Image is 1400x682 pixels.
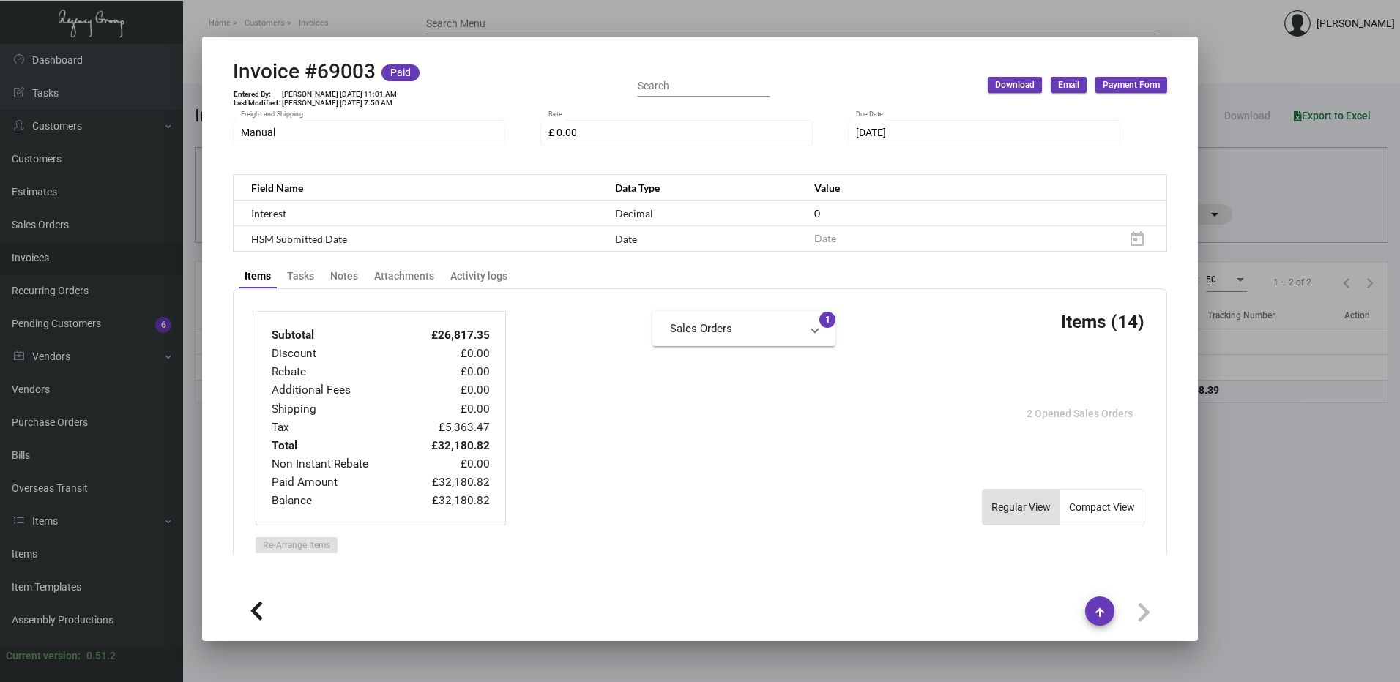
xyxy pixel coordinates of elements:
[1060,490,1144,525] button: Compact View
[330,269,358,284] div: Notes
[814,231,1125,246] input: Date
[1125,227,1149,250] button: Open calendar
[652,311,835,346] mat-expansion-panel-header: Sales Orders
[983,490,1060,525] button: Regular View
[86,648,116,664] div: 0.51.2
[995,79,1035,91] span: Download
[263,540,330,550] span: Re-Arrange Items
[381,64,420,81] mat-chip: Paid
[271,473,407,492] td: Paid Amount
[1015,400,1144,427] button: 2 Opened Sales Orders
[1095,77,1167,93] button: Payment Form
[615,233,637,245] span: Date
[407,345,491,363] td: £0.00
[271,455,407,473] td: Non Instant Rebate
[407,455,491,473] td: £0.00
[374,269,434,284] div: Attachments
[233,90,281,99] td: Entered By:
[988,77,1042,93] button: Download
[600,175,799,201] th: Data Type
[407,363,491,381] td: £0.00
[287,269,314,284] div: Tasks
[271,326,407,345] td: Subtotal
[1103,79,1160,91] span: Payment Form
[245,269,271,284] div: Items
[615,207,653,220] span: Decimal
[1027,408,1133,419] span: 2 Opened Sales Orders
[251,207,286,220] span: Interest
[670,321,800,337] mat-panel-title: Sales Orders
[234,175,601,201] th: Field Name
[450,269,507,284] div: Activity logs
[407,326,491,345] td: £26,817.35
[800,175,1167,201] th: Value
[1051,77,1087,93] button: Email
[1061,311,1144,332] h3: Items (14)
[281,99,398,108] td: [PERSON_NAME] [DATE] 7:50 AM
[271,419,407,437] td: Tax
[1058,79,1079,91] span: Email
[251,233,347,245] span: HSM Submitted Date
[233,59,376,84] h2: Invoice #69003
[407,437,491,455] td: £32,180.82
[407,400,491,419] td: £0.00
[271,345,407,363] td: Discount
[271,400,407,419] td: Shipping
[407,492,491,510] td: £32,180.82
[271,492,407,510] td: Balance
[233,99,281,108] td: Last Modified:
[271,381,407,400] td: Additional Fees
[241,127,275,138] span: Manual
[407,381,491,400] td: £0.00
[271,363,407,381] td: Rebate
[407,419,491,437] td: £5,363.47
[6,648,81,664] div: Current version:
[281,90,398,99] td: [PERSON_NAME] [DATE] 11:01 AM
[407,473,491,492] td: £32,180.82
[271,437,407,455] td: Total
[256,537,338,553] button: Re-Arrange Items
